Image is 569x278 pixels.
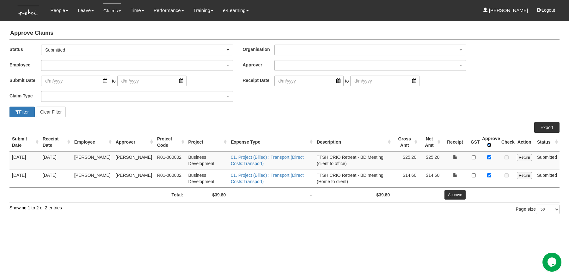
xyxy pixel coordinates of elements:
[516,205,560,214] label: Page size
[542,253,563,272] iframe: chat widget
[9,91,41,100] label: Claim Type
[186,187,229,202] td: $39.80
[442,133,468,151] th: Receipt
[117,76,187,86] input: d/m/yyyy
[228,133,314,151] th: Expense Type : activate to sort column ascending
[536,205,560,214] select: Page size
[231,173,303,184] a: 01. Project (Billed) : Transport (Direct Costs:Transport)
[514,133,535,151] th: Action
[41,76,110,86] input: d/m/yyyy
[392,133,419,151] th: Gross Amt : activate to sort column ascending
[517,172,532,179] input: Return
[9,169,40,187] td: [DATE]
[350,76,419,86] input: d/m/yyyy
[72,187,186,202] td: Total:
[41,45,233,55] button: Submitted
[392,151,419,169] td: $25.20
[72,133,113,151] th: Employee : activate to sort column ascending
[392,169,419,187] td: $14.60
[9,45,41,54] label: Status
[243,45,274,54] label: Organisation
[131,3,144,18] a: Time
[499,133,514,151] th: Check
[480,133,499,151] th: Approve
[419,133,442,151] th: Net Amt : activate to sort column ascending
[155,151,186,169] td: R01-000002
[9,27,560,40] h4: Approve Claims
[40,151,72,169] td: [DATE]
[186,133,229,151] th: Project : activate to sort column ascending
[483,3,528,18] a: [PERSON_NAME]
[9,60,41,69] label: Employee
[155,169,186,187] td: R01-000002
[40,169,72,187] td: [DATE]
[186,151,229,169] td: Business Development
[231,155,303,166] a: 01. Project (Billed) : Transport (Direct Costs:Transport)
[419,169,442,187] td: $14.60
[50,3,68,18] a: People
[223,3,249,18] a: e-Learning
[155,133,186,151] th: Project Code : activate to sort column ascending
[419,151,442,169] td: $25.20
[40,133,72,151] th: Receipt Date : activate to sort column ascending
[444,190,466,200] input: Approve
[9,151,40,169] td: [DATE]
[228,187,314,202] td: -
[314,187,392,202] td: $39.80
[154,3,184,18] a: Performance
[314,169,392,187] td: TTSH CRIO Retreat - BD meeting (Home to client)
[468,133,480,151] th: GST
[186,169,229,187] td: Business Development
[535,169,560,187] td: Submitted
[72,169,113,187] td: [PERSON_NAME]
[36,107,66,117] button: Clear Filter
[243,60,274,69] label: Approver
[9,76,41,85] label: Submit Date
[113,133,155,151] th: Approver : activate to sort column ascending
[344,76,351,86] span: to
[314,133,392,151] th: Description : activate to sort column ascending
[72,151,113,169] td: [PERSON_NAME]
[534,122,560,133] a: Export
[535,133,560,151] th: Status : activate to sort column ascending
[113,169,155,187] td: [PERSON_NAME]
[103,3,121,18] a: Claims
[193,3,214,18] a: Training
[517,154,532,161] input: Return
[9,133,40,151] th: Submit Date : activate to sort column ascending
[45,47,225,53] div: Submitted
[9,107,35,117] button: Filter
[314,151,392,169] td: TTSH CRIO Retreat - BD Meeting (client to office)
[533,3,560,18] button: Logout
[535,151,560,169] td: Submitted
[274,76,344,86] input: d/m/yyyy
[110,76,117,86] span: to
[113,151,155,169] td: [PERSON_NAME]
[243,76,274,85] label: Receipt Date
[78,3,94,18] a: Leave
